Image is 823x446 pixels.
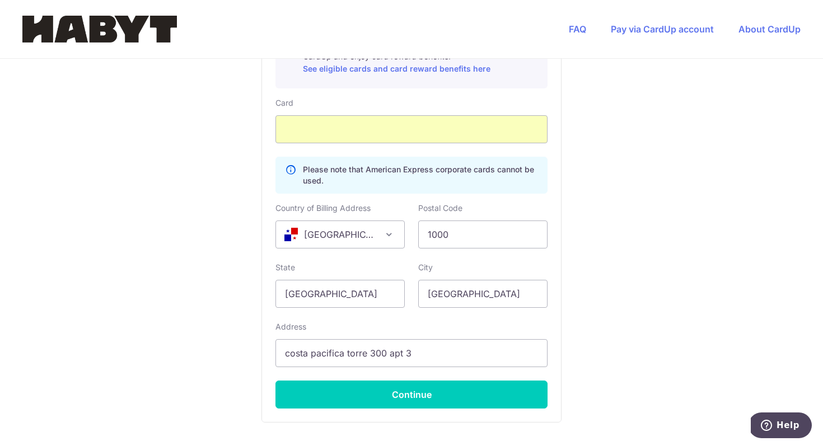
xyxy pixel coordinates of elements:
button: Continue [275,381,548,409]
a: FAQ [569,24,586,35]
label: State [275,262,295,273]
iframe: To enrich screen reader interactions, please activate Accessibility in Grammarly extension settings [285,123,538,136]
label: City [418,262,433,273]
label: Card [275,97,293,109]
iframe: Opens a widget where you can find more information [751,412,812,440]
input: Example 123456 [418,220,548,248]
a: See eligible cards and card reward benefits here [303,64,490,73]
span: Panama [276,221,404,248]
span: Panama [275,220,405,248]
p: Please note that American Express corporate cards cannot be used. [303,164,538,186]
a: Pay via CardUp account [611,24,714,35]
label: Address [275,321,306,332]
label: Country of Billing Address [275,203,371,214]
label: Postal Code [418,203,462,214]
a: About CardUp [738,24,801,35]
